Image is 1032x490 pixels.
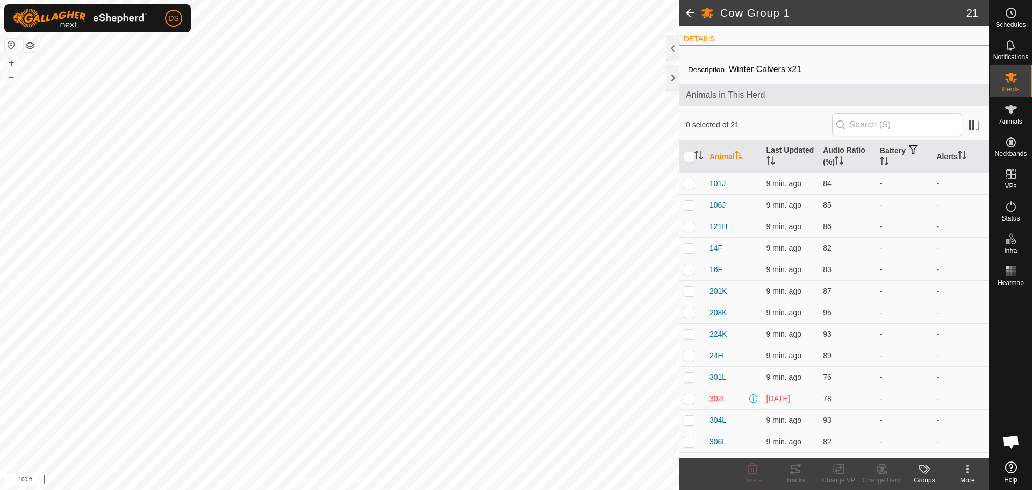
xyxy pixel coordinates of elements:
[766,308,801,317] span: Oct 7, 2025, 7:31 AM
[958,152,966,161] p-sorticon: Activate to sort
[686,119,832,131] span: 0 selected of 21
[876,409,933,431] td: -
[823,287,832,295] span: 87
[766,244,801,252] span: Oct 7, 2025, 7:31 AM
[932,140,989,173] th: Alerts
[876,452,933,474] td: -
[876,216,933,237] td: -
[903,475,946,485] div: Groups
[823,416,832,424] span: 93
[694,152,703,161] p-sorticon: Activate to sort
[774,475,817,485] div: Tracks
[766,351,801,360] span: Oct 7, 2025, 7:31 AM
[766,330,801,338] span: Oct 7, 2025, 7:31 AM
[823,222,832,231] span: 86
[168,13,178,24] span: DS
[709,350,723,361] span: 24H
[932,173,989,194] td: -
[823,373,832,381] span: 76
[1001,215,1020,222] span: Status
[679,33,719,46] li: DETAILS
[876,280,933,302] td: -
[880,158,888,167] p-sorticon: Activate to sort
[876,302,933,323] td: -
[946,475,989,485] div: More
[1002,86,1019,93] span: Herds
[766,287,801,295] span: Oct 7, 2025, 7:31 AM
[743,477,762,484] span: Delete
[932,388,989,409] td: -
[932,280,989,302] td: -
[823,179,832,188] span: 84
[876,431,933,452] td: -
[24,39,37,52] button: Map Layers
[993,54,1028,60] span: Notifications
[709,458,726,469] span: 317L
[876,173,933,194] td: -
[766,179,801,188] span: Oct 7, 2025, 7:31 AM
[823,265,832,274] span: 83
[932,237,989,259] td: -
[860,475,903,485] div: Change Herd
[932,216,989,237] td: -
[688,66,725,74] label: Description
[5,56,18,69] button: +
[817,475,860,485] div: Change VP
[725,60,806,78] span: Winter Calvers x21
[876,259,933,280] td: -
[1005,183,1016,189] span: VPs
[1004,477,1017,483] span: Help
[932,366,989,388] td: -
[709,264,722,275] span: 16F
[823,394,832,403] span: 78
[876,237,933,259] td: -
[1004,247,1017,254] span: Infra
[709,415,726,426] span: 304L
[766,394,790,403] span: Sep 27, 2025, 12:31 PM
[932,323,989,345] td: -
[5,70,18,83] button: –
[762,140,819,173] th: Last Updated
[709,393,726,404] span: 302L
[932,431,989,452] td: -
[876,388,933,409] td: -
[832,113,962,136] input: Search (S)
[999,118,1022,125] span: Animals
[709,286,727,297] span: 201K
[350,476,382,486] a: Contact Us
[766,416,801,424] span: Oct 7, 2025, 7:31 AM
[932,452,989,474] td: -
[709,329,727,340] span: 224K
[709,307,727,318] span: 208K
[766,437,801,446] span: Oct 7, 2025, 7:30 AM
[876,323,933,345] td: -
[823,244,832,252] span: 82
[819,140,876,173] th: Audio Ratio (%)
[766,222,801,231] span: Oct 7, 2025, 7:30 AM
[932,259,989,280] td: -
[5,39,18,52] button: Reset Map
[876,345,933,366] td: -
[823,351,832,360] span: 89
[876,194,933,216] td: -
[709,178,726,189] span: 101J
[990,457,1032,487] a: Help
[995,22,1026,28] span: Schedules
[720,6,966,19] h2: Cow Group 1
[823,437,832,446] span: 82
[705,140,762,173] th: Animal
[709,200,726,211] span: 106J
[823,201,832,209] span: 85
[709,372,726,383] span: 301L
[835,158,843,166] p-sorticon: Activate to sort
[876,366,933,388] td: -
[766,201,801,209] span: Oct 7, 2025, 7:31 AM
[709,243,722,254] span: 14F
[297,476,338,486] a: Privacy Policy
[932,302,989,323] td: -
[709,221,727,232] span: 121H
[13,9,147,28] img: Gallagher Logo
[709,436,726,448] span: 306L
[766,265,801,274] span: Oct 7, 2025, 7:31 AM
[966,5,978,21] span: 21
